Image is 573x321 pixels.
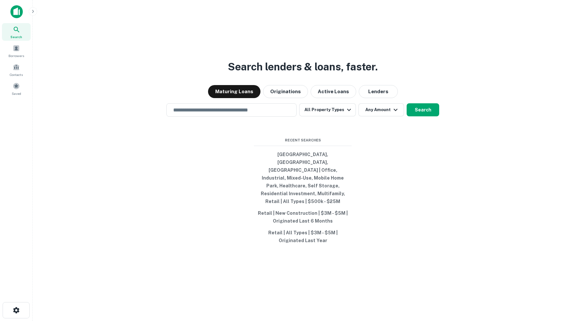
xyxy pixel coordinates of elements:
[10,34,22,39] span: Search
[254,138,352,143] span: Recent Searches
[254,207,352,227] button: Retail | New Construction | $3M - $5M | Originated Last 6 Months
[10,72,23,77] span: Contacts
[358,103,404,116] button: Any Amount
[407,103,439,116] button: Search
[228,59,378,75] h3: Search lenders & loans, faster.
[12,91,21,96] span: Saved
[2,42,31,60] a: Borrowers
[359,85,398,98] button: Lenders
[254,149,352,207] button: [GEOGRAPHIC_DATA], [GEOGRAPHIC_DATA], [GEOGRAPHIC_DATA] | Office, Industrial, Mixed-Use, Mobile H...
[299,103,356,116] button: All Property Types
[2,61,31,79] a: Contacts
[208,85,260,98] button: Maturing Loans
[8,53,24,58] span: Borrowers
[10,5,23,18] img: capitalize-icon.png
[2,80,31,97] a: Saved
[540,269,573,300] iframe: Chat Widget
[311,85,356,98] button: Active Loans
[263,85,308,98] button: Originations
[254,227,352,246] button: Retail | All Types | $3M - $5M | Originated Last Year
[2,23,31,41] a: Search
